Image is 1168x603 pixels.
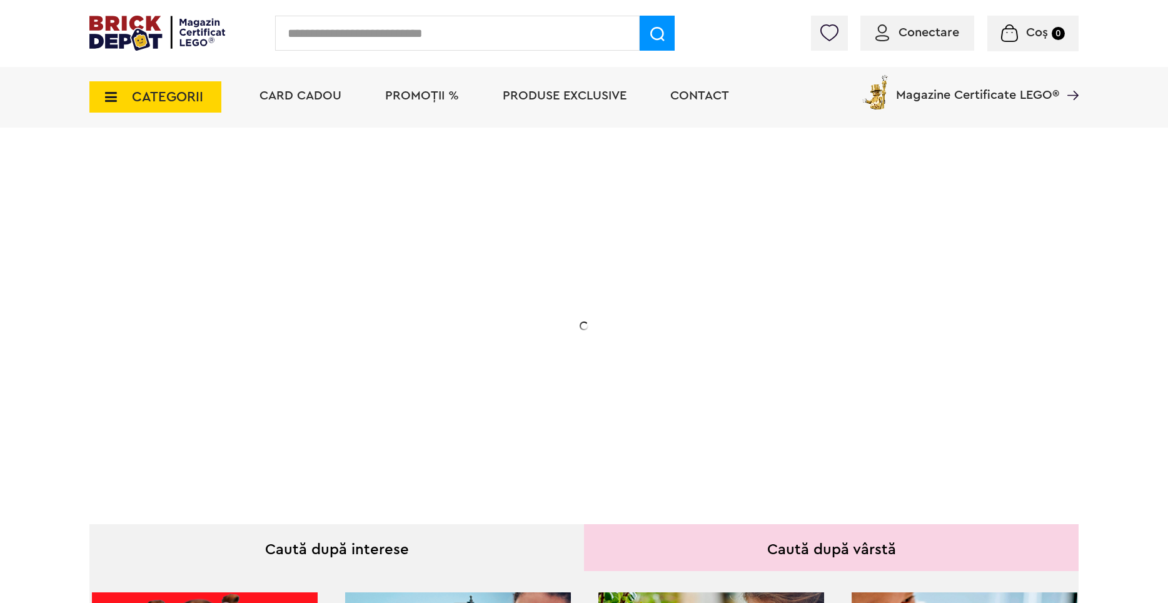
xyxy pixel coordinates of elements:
a: Conectare [875,26,959,39]
a: Card Cadou [259,89,341,102]
h2: La două seturi LEGO de adulți achiziționate din selecție! În perioada 12 - [DATE]! [178,310,428,362]
span: Coș [1026,26,1048,39]
a: Contact [670,89,729,102]
span: Conectare [899,26,959,39]
small: 0 [1052,27,1065,40]
div: Explorează [178,390,428,406]
h1: 20% Reducere! [178,252,428,297]
div: Caută după interese [89,524,584,571]
span: CATEGORII [132,90,203,104]
div: Caută după vârstă [584,524,1079,571]
a: Produse exclusive [503,89,627,102]
span: Magazine Certificate LEGO® [896,73,1059,101]
a: Magazine Certificate LEGO® [1059,73,1079,85]
a: PROMOȚII % [385,89,459,102]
